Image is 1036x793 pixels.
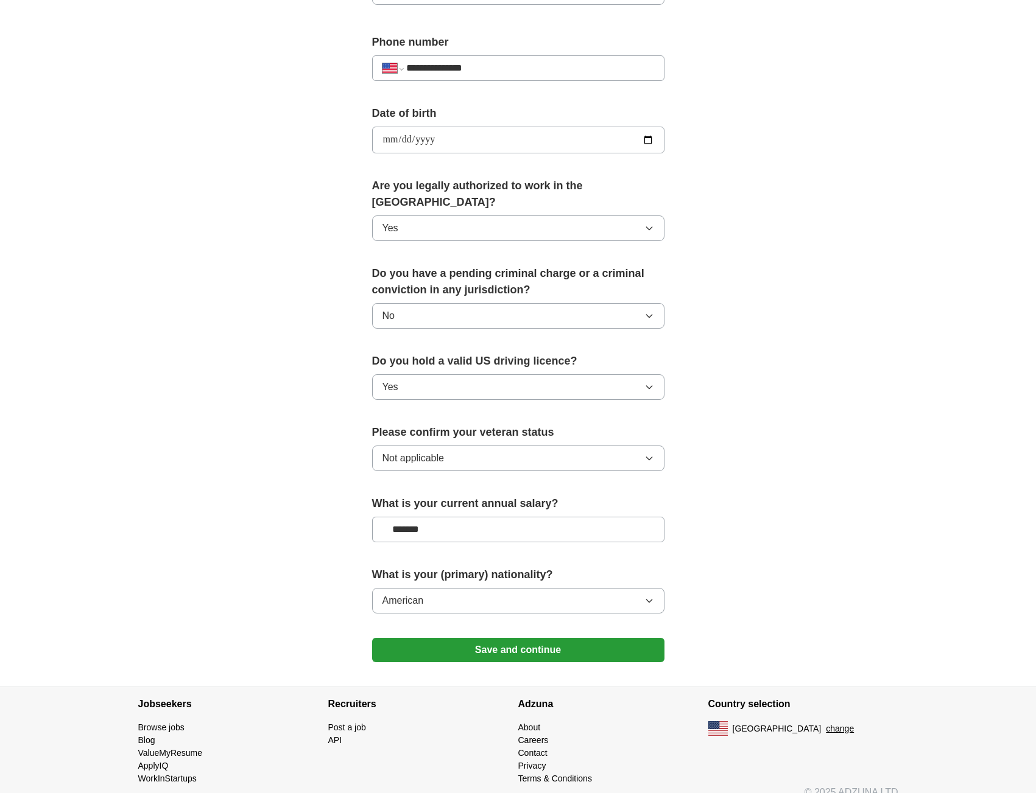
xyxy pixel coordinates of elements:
button: American [372,588,664,613]
h4: Country selection [708,687,898,721]
button: Yes [372,374,664,400]
label: What is your (primary) nationality? [372,567,664,583]
a: Post a job [328,722,366,732]
span: Yes [382,380,398,394]
button: Not applicable [372,445,664,471]
a: WorkInStartups [138,774,197,783]
button: Yes [372,215,664,241]
label: Please confirm your veteran status [372,424,664,441]
a: ValueMyResume [138,748,203,758]
button: No [372,303,664,329]
a: Careers [518,735,549,745]
a: ApplyIQ [138,761,169,770]
label: Do you have a pending criminal charge or a criminal conviction in any jurisdiction? [372,265,664,298]
a: About [518,722,541,732]
label: Are you legally authorized to work in the [GEOGRAPHIC_DATA]? [372,178,664,211]
label: What is your current annual salary? [372,495,664,512]
label: Phone number [372,34,664,51]
span: [GEOGRAPHIC_DATA] [733,722,822,735]
a: Browse jobs [138,722,185,732]
span: American [382,593,424,608]
span: Yes [382,221,398,236]
span: Not applicable [382,451,444,466]
a: Terms & Conditions [518,774,592,783]
a: Contact [518,748,548,758]
a: Privacy [518,761,546,770]
label: Date of birth [372,105,664,122]
span: No [382,309,395,323]
a: API [328,735,342,745]
label: Do you hold a valid US driving licence? [372,353,664,369]
a: Blog [138,735,155,745]
button: change [826,722,854,735]
button: Save and continue [372,638,664,662]
img: US flag [708,721,728,736]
